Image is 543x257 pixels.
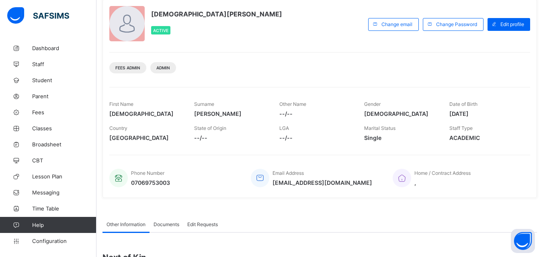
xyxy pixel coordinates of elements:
span: Broadsheet [32,141,96,148]
span: Classes [32,125,96,132]
span: Single [364,134,437,141]
span: First Name [109,101,133,107]
span: [DEMOGRAPHIC_DATA] [364,110,437,117]
span: Edit profile [500,21,524,27]
span: --/-- [279,134,352,141]
span: Lesson Plan [32,173,96,180]
span: Help [32,222,96,228]
span: 07069753003 [131,179,170,186]
span: [EMAIL_ADDRESS][DOMAIN_NAME] [273,179,372,186]
span: Active [153,28,168,33]
span: [DEMOGRAPHIC_DATA] [109,110,182,117]
span: Time Table [32,205,96,212]
span: Student [32,77,96,83]
button: Open asap [511,229,535,253]
span: Staff [32,61,96,67]
img: safsims [7,7,69,24]
span: Configuration [32,238,96,244]
span: Email Address [273,170,304,176]
span: , [414,179,471,186]
span: Country [109,125,127,131]
span: Documents [154,221,179,227]
span: Marital Status [364,125,395,131]
span: --/-- [194,134,267,141]
span: Other Information [107,221,145,227]
span: Messaging [32,189,96,196]
span: Change Password [436,21,477,27]
span: Fees [32,109,96,115]
span: ACADEMIC [449,134,522,141]
span: Phone Number [131,170,164,176]
span: Gender [364,101,381,107]
span: Dashboard [32,45,96,51]
span: --/-- [279,110,352,117]
span: Surname [194,101,214,107]
span: LGA [279,125,289,131]
span: Change email [381,21,412,27]
span: CBT [32,157,96,164]
span: Parent [32,93,96,99]
span: Fees Admin [115,65,140,70]
span: Admin [156,65,170,70]
span: Edit Requests [187,221,218,227]
span: State of Origin [194,125,226,131]
span: Date of Birth [449,101,477,107]
span: [GEOGRAPHIC_DATA] [109,134,182,141]
span: [PERSON_NAME] [194,110,267,117]
span: Other Name [279,101,306,107]
span: [DEMOGRAPHIC_DATA][PERSON_NAME] [151,10,282,18]
span: [DATE] [449,110,522,117]
span: Staff Type [449,125,473,131]
span: Home / Contract Address [414,170,471,176]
